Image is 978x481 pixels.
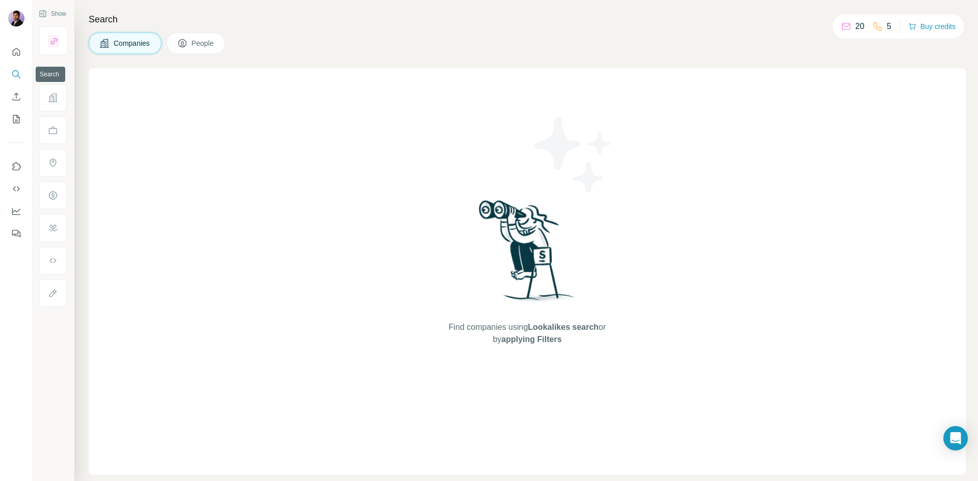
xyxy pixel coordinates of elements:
p: 5 [887,20,891,33]
button: My lists [8,110,24,128]
img: Surfe Illustration - Woman searching with binoculars [474,197,580,311]
img: Surfe Illustration - Stars [527,109,619,201]
span: Companies [114,38,151,48]
button: Search [8,65,24,83]
button: Dashboard [8,202,24,220]
button: Feedback [8,224,24,243]
button: Use Surfe on LinkedIn [8,157,24,176]
div: Open Intercom Messenger [943,426,968,450]
span: Find companies using or by [446,321,609,346]
span: applying Filters [501,335,561,344]
h4: Search [89,12,966,26]
button: Show [32,6,73,21]
p: 20 [855,20,864,33]
button: Quick start [8,43,24,61]
span: People [192,38,215,48]
span: Lookalikes search [528,323,599,331]
button: Use Surfe API [8,180,24,198]
button: Buy credits [908,19,956,34]
button: Enrich CSV [8,88,24,106]
img: Avatar [8,10,24,26]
